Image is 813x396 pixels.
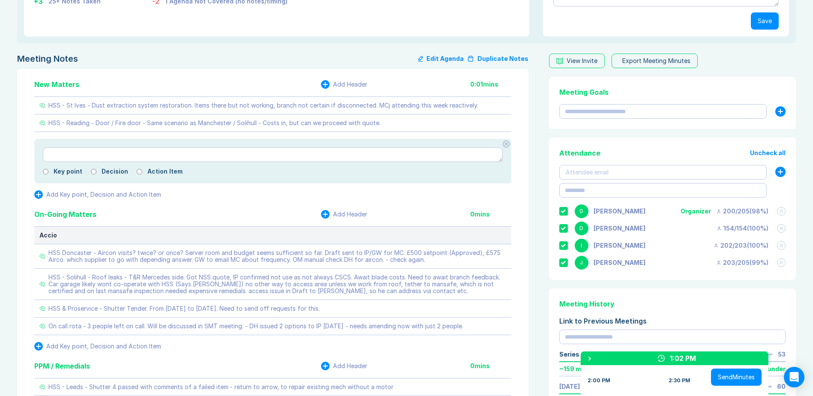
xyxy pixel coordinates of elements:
div: Add Header [333,363,367,369]
div: David Hayter [594,225,645,232]
div: 2:00 PM [588,377,610,384]
label: Decision [102,168,128,175]
div: Add Header [333,81,367,88]
div: 2:30 PM [669,377,690,384]
div: On-Going Matters [34,209,96,219]
div: Link to Previous Meetings [559,316,786,326]
button: SendMinutes [711,369,762,386]
div: J [575,256,588,270]
div: Export Meeting Minutes [622,57,690,64]
button: Add Header [321,362,367,370]
div: PPM / Remedials [34,361,90,371]
button: Add Key point, Decision and Action Item [34,342,161,351]
div: New Matters [34,79,79,90]
div: G [575,204,588,218]
button: Add Header [321,80,367,89]
div: Meeting Goals [559,87,786,97]
div: 200 / 205 ( 98 %) [716,208,768,215]
div: 60 [777,383,786,390]
div: HSS & Proservice - Shutter Tender. From [DATE] to [DATE]. Need to send off requests for this. [48,305,320,312]
div: 203 / 205 ( 99 %) [716,259,768,266]
div: HSS - Reading - Door / Fire door - Same scenario as Manchester / Solihull - Costs in, but can we ... [48,120,381,126]
div: 0 mins [470,363,511,369]
div: Iain Parnell [594,242,645,249]
div: I [575,239,588,252]
button: Save [751,12,779,30]
div: 0 mins [470,211,511,218]
div: Add Header [333,211,367,218]
div: HSS - St Ives - Dust extraction system restoration. Items there but not working, branch not certa... [48,102,478,109]
div: On call rota - 3 people left on call. Will be discussed in SMT meeting. - DH issued 2 options to ... [48,323,463,330]
div: 1:02 PM [670,353,696,363]
div: 53 [778,351,786,358]
label: Action Item [147,168,183,175]
button: Add Header [321,210,367,219]
div: Add Key point, Decision and Action Item [46,343,161,350]
button: Duplicate Notes [467,54,528,64]
div: Organizer [681,208,711,215]
button: View Invite [549,54,605,68]
div: Open Intercom Messenger [784,367,804,387]
div: Jonny Welbourn [594,259,645,266]
div: Add Key point, Decision and Action Item [46,191,161,198]
div: ~ 159 mins early [559,366,608,372]
div: Series Average [559,351,606,358]
div: Accio [39,232,506,239]
button: Add Key point, Decision and Action Item [34,190,161,199]
div: 0:01 mins [470,81,511,88]
div: Attendance [559,148,600,158]
div: 154 / 154 ( 100 %) [717,225,768,232]
div: Gemma White [594,208,645,215]
button: Edit Agenda [418,54,464,64]
div: Meeting Notes [17,54,78,64]
div: HSS - Solihull - Roof leaks - T&R Mercedes side. Got NSS quote, IP confirmed not use as not alway... [48,274,506,294]
a: [DATE] [559,383,580,390]
div: View Invite [567,57,597,64]
button: Uncheck all [750,150,786,156]
button: Export Meeting Minutes [612,54,698,68]
label: Key point [54,168,82,175]
div: Meeting History [559,299,786,309]
div: 202 / 203 ( 100 %) [714,242,768,249]
div: D [575,222,588,235]
div: HSS - Leeds - Shutter 4 passed with comments of a failed item - return to arrow, to repair existi... [48,384,393,390]
div: HSS Doncaster - Aircon visits? twice? or once? Server room and budget seems sufficient so far. Dr... [48,249,506,263]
